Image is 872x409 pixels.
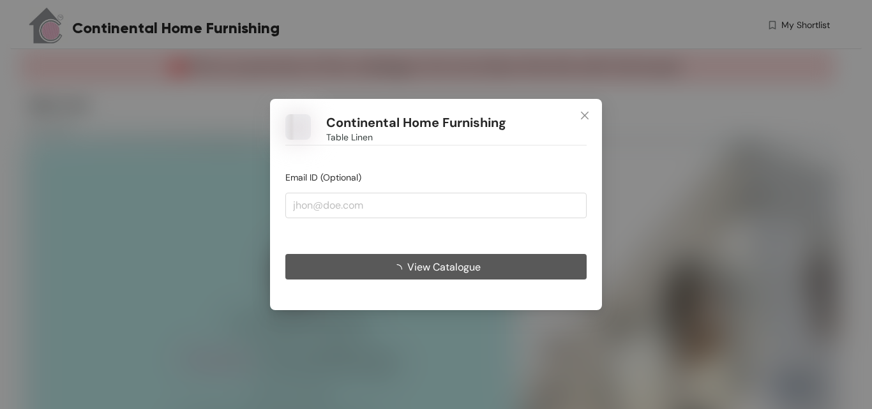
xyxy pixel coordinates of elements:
[326,130,373,144] span: Table Linen
[392,264,407,274] span: loading
[285,254,587,279] button: View Catalogue
[326,115,506,131] h1: Continental Home Furnishing
[568,99,602,133] button: Close
[285,172,361,183] span: Email ID (Optional)
[285,114,311,140] img: Buyer Portal
[285,193,587,218] input: jhon@doe.com
[580,110,590,121] span: close
[407,258,481,274] span: View Catalogue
